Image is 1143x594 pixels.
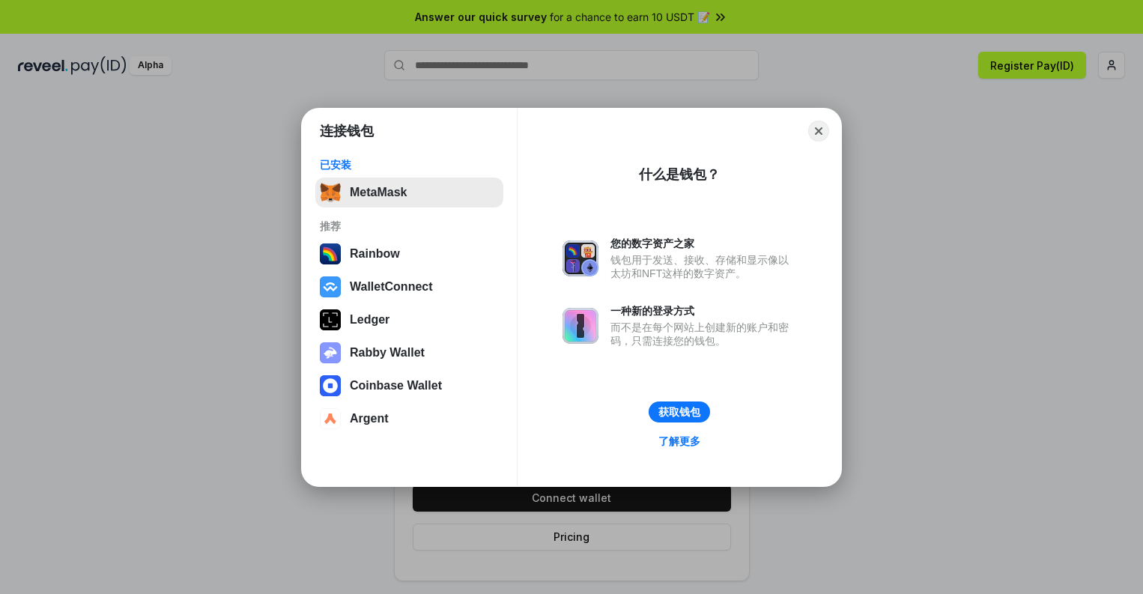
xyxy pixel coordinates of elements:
img: svg+xml,%3Csvg%20width%3D%2228%22%20height%3D%2228%22%20viewBox%3D%220%200%2028%2028%22%20fill%3D... [320,276,341,297]
h1: 连接钱包 [320,122,374,140]
div: 一种新的登录方式 [610,304,796,318]
a: 了解更多 [649,431,709,451]
div: Ledger [350,313,389,327]
button: Argent [315,404,503,434]
div: Coinbase Wallet [350,379,442,393]
img: svg+xml,%3Csvg%20xmlns%3D%22http%3A%2F%2Fwww.w3.org%2F2000%2Fsvg%22%20fill%3D%22none%22%20viewBox... [320,342,341,363]
div: 推荐 [320,219,499,233]
button: MetaMask [315,178,503,207]
div: Rainbow [350,247,400,261]
div: WalletConnect [350,280,433,294]
img: svg+xml,%3Csvg%20width%3D%2228%22%20height%3D%2228%22%20viewBox%3D%220%200%2028%2028%22%20fill%3D... [320,375,341,396]
button: Ledger [315,305,503,335]
button: Coinbase Wallet [315,371,503,401]
div: 已安装 [320,158,499,172]
button: Rabby Wallet [315,338,503,368]
div: 您的数字资产之家 [610,237,796,250]
img: svg+xml,%3Csvg%20xmlns%3D%22http%3A%2F%2Fwww.w3.org%2F2000%2Fsvg%22%20fill%3D%22none%22%20viewBox... [563,308,598,344]
div: 获取钱包 [658,405,700,419]
button: 获取钱包 [649,401,710,422]
div: 什么是钱包？ [639,166,720,184]
div: Rabby Wallet [350,346,425,360]
button: Close [808,121,829,142]
img: svg+xml,%3Csvg%20fill%3D%22none%22%20height%3D%2233%22%20viewBox%3D%220%200%2035%2033%22%20width%... [320,182,341,203]
div: 而不是在每个网站上创建新的账户和密码，只需连接您的钱包。 [610,321,796,348]
img: svg+xml,%3Csvg%20width%3D%22120%22%20height%3D%22120%22%20viewBox%3D%220%200%20120%20120%22%20fil... [320,243,341,264]
img: svg+xml,%3Csvg%20xmlns%3D%22http%3A%2F%2Fwww.w3.org%2F2000%2Fsvg%22%20fill%3D%22none%22%20viewBox... [563,240,598,276]
img: svg+xml,%3Csvg%20xmlns%3D%22http%3A%2F%2Fwww.w3.org%2F2000%2Fsvg%22%20width%3D%2228%22%20height%3... [320,309,341,330]
div: MetaMask [350,186,407,199]
button: Rainbow [315,239,503,269]
img: svg+xml,%3Csvg%20width%3D%2228%22%20height%3D%2228%22%20viewBox%3D%220%200%2028%2028%22%20fill%3D... [320,408,341,429]
div: 了解更多 [658,434,700,448]
div: 钱包用于发送、接收、存储和显示像以太坊和NFT这样的数字资产。 [610,253,796,280]
div: Argent [350,412,389,425]
button: WalletConnect [315,272,503,302]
